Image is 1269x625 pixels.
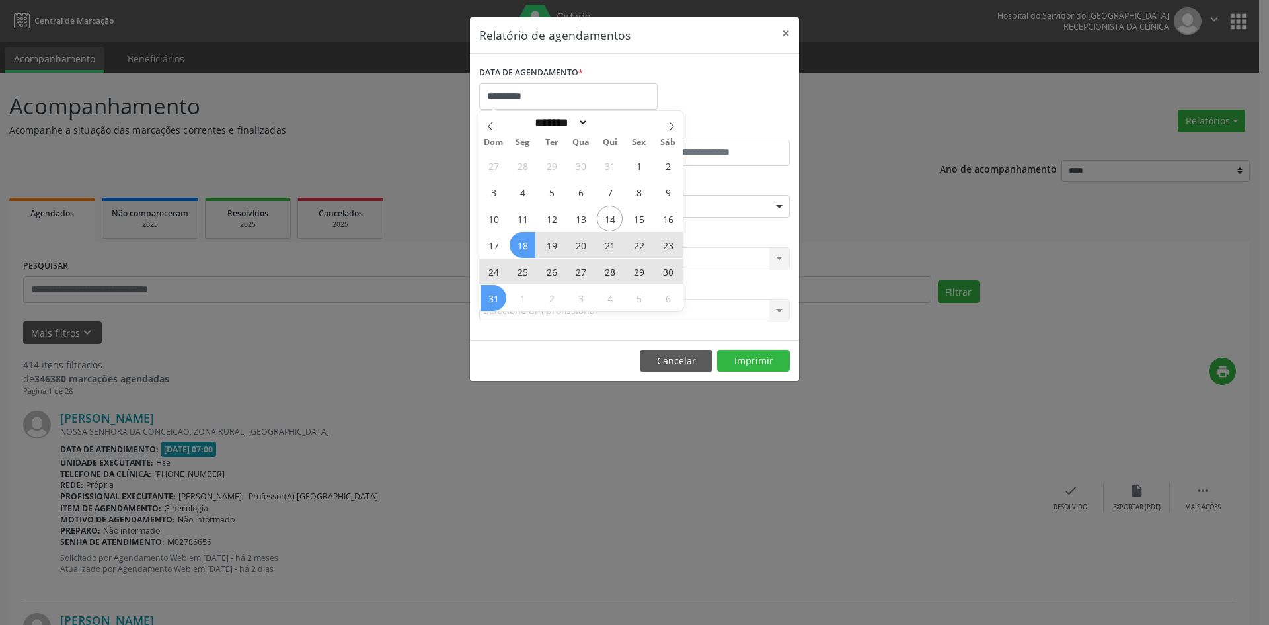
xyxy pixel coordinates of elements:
[539,179,564,205] span: Agosto 5, 2025
[626,153,652,179] span: Agosto 1, 2025
[510,285,535,311] span: Setembro 1, 2025
[626,206,652,231] span: Agosto 15, 2025
[539,232,564,258] span: Agosto 19, 2025
[655,285,681,311] span: Setembro 6, 2025
[626,232,652,258] span: Agosto 22, 2025
[597,285,623,311] span: Setembro 4, 2025
[568,285,594,311] span: Setembro 3, 2025
[481,179,506,205] span: Agosto 3, 2025
[568,153,594,179] span: Julho 30, 2025
[654,138,683,147] span: Sáb
[626,179,652,205] span: Agosto 8, 2025
[568,179,594,205] span: Agosto 6, 2025
[479,138,508,147] span: Dom
[566,138,596,147] span: Qua
[539,259,564,284] span: Agosto 26, 2025
[597,206,623,231] span: Agosto 14, 2025
[638,119,790,140] label: ATÉ
[625,138,654,147] span: Sex
[626,285,652,311] span: Setembro 5, 2025
[597,153,623,179] span: Julho 31, 2025
[530,116,588,130] select: Month
[479,26,631,44] h5: Relatório de agendamentos
[655,259,681,284] span: Agosto 30, 2025
[773,17,799,50] button: Close
[510,153,535,179] span: Julho 28, 2025
[597,179,623,205] span: Agosto 7, 2025
[481,206,506,231] span: Agosto 10, 2025
[481,153,506,179] span: Julho 27, 2025
[717,350,790,372] button: Imprimir
[597,259,623,284] span: Agosto 28, 2025
[596,138,625,147] span: Qui
[655,153,681,179] span: Agosto 2, 2025
[481,285,506,311] span: Agosto 31, 2025
[655,232,681,258] span: Agosto 23, 2025
[568,206,594,231] span: Agosto 13, 2025
[597,232,623,258] span: Agosto 21, 2025
[537,138,566,147] span: Ter
[568,259,594,284] span: Agosto 27, 2025
[539,285,564,311] span: Setembro 2, 2025
[568,232,594,258] span: Agosto 20, 2025
[539,153,564,179] span: Julho 29, 2025
[655,206,681,231] span: Agosto 16, 2025
[539,206,564,231] span: Agosto 12, 2025
[640,350,712,372] button: Cancelar
[481,232,506,258] span: Agosto 17, 2025
[510,259,535,284] span: Agosto 25, 2025
[588,116,632,130] input: Year
[481,259,506,284] span: Agosto 24, 2025
[479,63,583,83] label: DATA DE AGENDAMENTO
[508,138,537,147] span: Seg
[626,259,652,284] span: Agosto 29, 2025
[510,179,535,205] span: Agosto 4, 2025
[655,179,681,205] span: Agosto 9, 2025
[510,232,535,258] span: Agosto 18, 2025
[510,206,535,231] span: Agosto 11, 2025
